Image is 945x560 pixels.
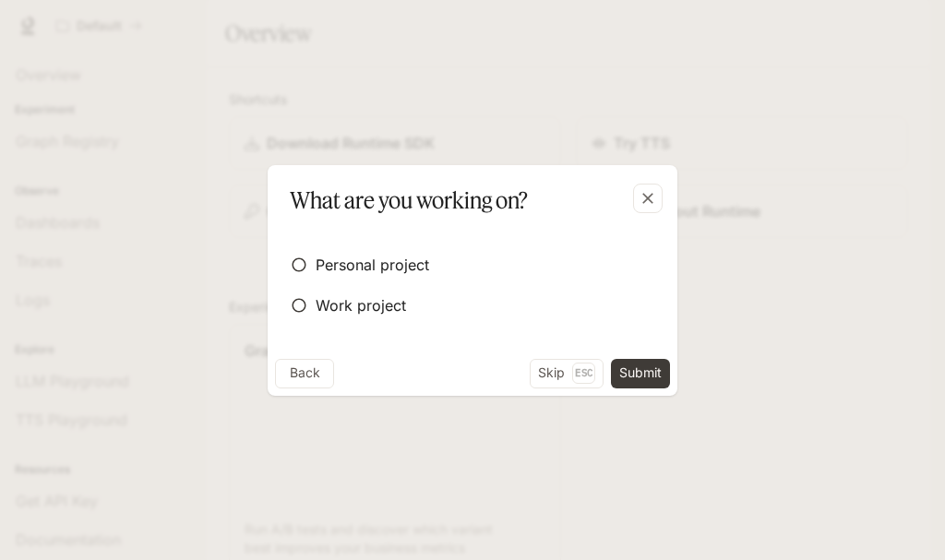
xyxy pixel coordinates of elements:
p: Esc [572,363,595,383]
button: Back [275,359,334,388]
button: Submit [611,359,670,388]
span: Work project [316,294,406,316]
button: SkipEsc [530,359,604,388]
p: What are you working on? [290,184,528,217]
span: Personal project [316,254,429,276]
